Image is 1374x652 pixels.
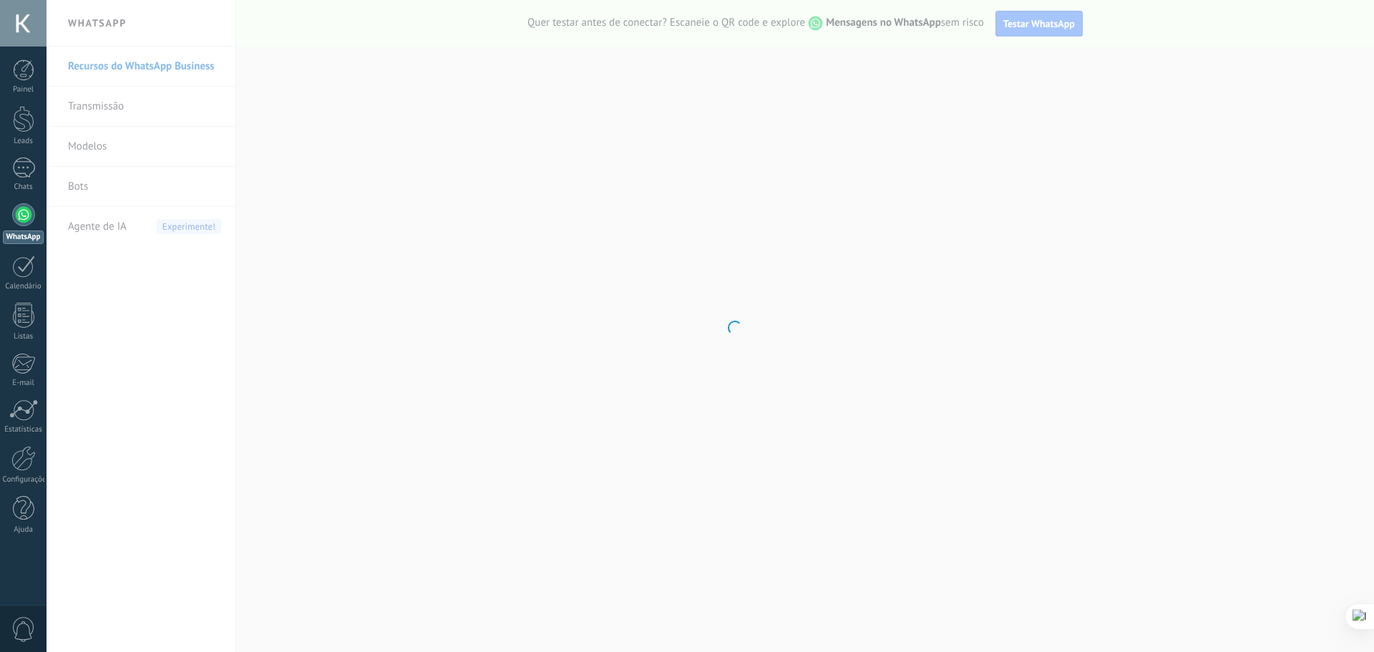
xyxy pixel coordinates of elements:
div: Ajuda [3,525,44,535]
div: Painel [3,85,44,94]
div: Calendário [3,282,44,291]
div: Chats [3,183,44,192]
div: Configurações [3,475,44,485]
div: E-mail [3,379,44,388]
div: Leads [3,137,44,146]
div: Estatísticas [3,425,44,434]
div: WhatsApp [3,230,44,244]
div: Listas [3,332,44,341]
